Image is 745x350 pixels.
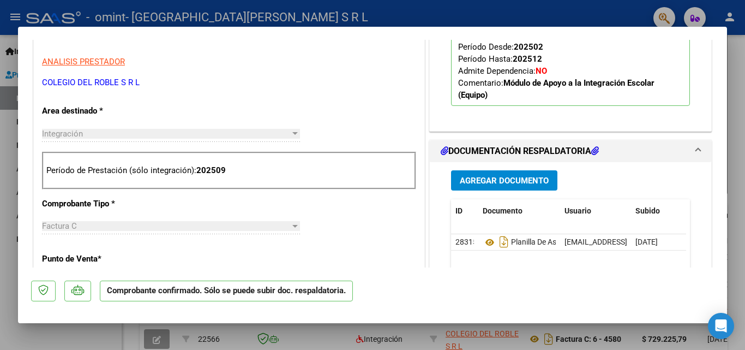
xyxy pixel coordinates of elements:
[455,238,477,246] span: 28315
[460,176,549,186] span: Agregar Documento
[483,238,582,247] span: Planilla De Asistencia
[42,76,416,89] p: COLEGIO DEL ROBLE S R L
[635,206,660,215] span: Subido
[458,78,654,100] span: Comentario:
[478,199,560,223] datatable-header-cell: Documento
[528,30,656,40] strong: [PERSON_NAME] [PERSON_NAME]
[458,78,654,100] strong: Módulo de Apoyo a la Integración Escolar (Equipo)
[451,170,557,191] button: Agregar Documento
[564,206,591,215] span: Usuario
[46,164,412,177] p: Período de Prestación (sólo integración):
[100,281,353,302] p: Comprobante confirmado. Sólo se puede subir doc. respaldatoria.
[514,42,543,52] strong: 202502
[441,145,599,158] h1: DOCUMENTACIÓN RESPALDATORIA
[458,18,656,100] span: CUIL: Nombre y Apellido: Período Desde: Período Hasta: Admite Dependencia:
[451,199,478,223] datatable-header-cell: ID
[455,206,462,215] span: ID
[430,140,711,162] mat-expansion-panel-header: DOCUMENTACIÓN RESPALDATORIA
[42,57,125,67] span: ANALISIS PRESTADOR
[560,199,631,223] datatable-header-cell: Usuario
[497,233,511,251] i: Descargar documento
[196,165,226,175] strong: 202509
[42,221,77,231] span: Factura C
[42,105,154,117] p: Area destinado *
[42,129,83,139] span: Integración
[635,238,658,246] span: [DATE]
[631,199,686,223] datatable-header-cell: Subido
[483,206,522,215] span: Documento
[536,66,547,76] strong: NO
[513,54,542,64] strong: 202512
[42,198,154,210] p: Comprobante Tipo *
[42,253,154,265] p: Punto de Venta
[686,199,740,223] datatable-header-cell: Acción
[708,313,734,339] div: Open Intercom Messenger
